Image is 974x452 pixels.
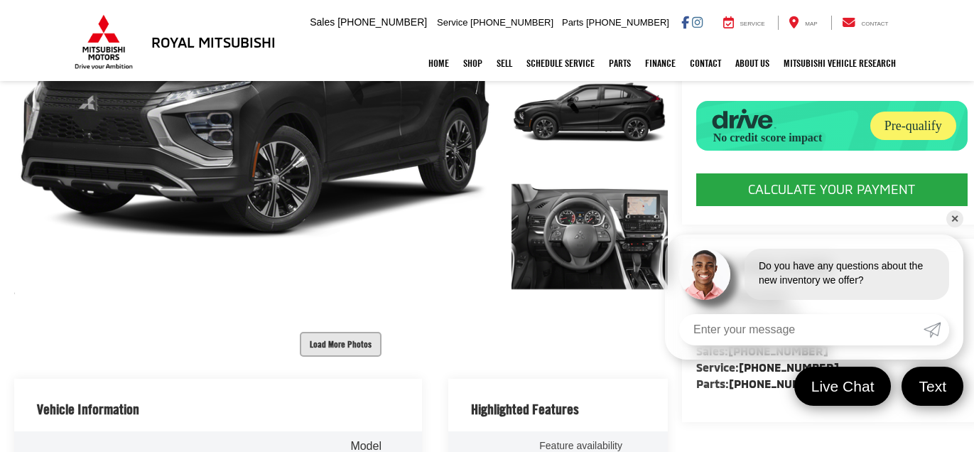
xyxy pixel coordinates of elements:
span: Parts [562,17,583,28]
span: Text [911,377,953,396]
img: 2022 Mitsubishi Eclipse Cross SE [510,177,669,296]
: CALCULATE YOUR PAYMENT [696,173,968,206]
h3: Royal Mitsubishi [151,34,276,50]
a: Contact [683,45,728,81]
a: Submit [924,314,949,345]
a: Service [713,16,776,30]
a: Live Chat [794,367,892,406]
h2: Highlighted Features [471,402,579,417]
a: Facebook: Click to visit our Facebook page [681,16,689,28]
input: Enter your message [679,314,924,345]
span: Live Chat [804,377,882,396]
a: Mitsubishi Vehicle Research [777,45,903,81]
span: Contact [861,21,888,27]
img: Agent profile photo [679,249,730,300]
strong: Parts: [696,377,829,390]
a: Parts: Opens in a new tab [602,45,638,81]
a: Expand Photo 3 [512,178,667,296]
span: Service [437,17,467,28]
a: Text [902,367,963,406]
img: 2022 Mitsubishi Eclipse Cross SE [510,53,669,172]
a: Instagram: Click to visit our Instagram page [692,16,703,28]
a: [PHONE_NUMBER] [729,377,829,390]
div: Do you have any questions about the new inventory we offer? [745,249,949,300]
a: About Us [728,45,777,81]
strong: Service: [696,360,839,374]
img: Mitsubishi [72,14,136,70]
a: Finance [638,45,683,81]
span: Map [805,21,817,27]
a: Map [778,16,828,30]
a: [PHONE_NUMBER] [739,360,839,374]
a: Contact [831,16,899,30]
a: Home [421,45,456,81]
button: Load More Photos [300,332,382,357]
span: [PHONE_NUMBER] [586,17,669,28]
a: Shop [456,45,489,81]
span: [PHONE_NUMBER] [470,17,553,28]
span: [PHONE_NUMBER] [337,16,427,28]
a: Expand Photo 2 [512,54,667,171]
a: Schedule Service: Opens in a new tab [519,45,602,81]
a: Sell [489,45,519,81]
span: Sales [310,16,335,28]
h2: Vehicle Information [37,402,139,417]
span: Service [740,21,765,27]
